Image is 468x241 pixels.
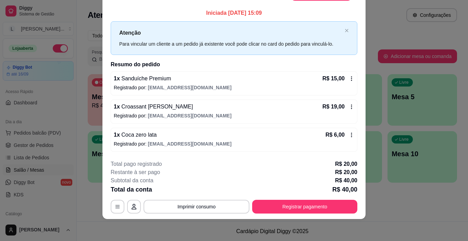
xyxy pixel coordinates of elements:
p: 1 x [114,131,157,139]
button: Registrar pagamento [252,200,357,214]
p: Restante à ser pago [111,168,160,176]
span: Sanduíche Premium [120,76,171,81]
span: [EMAIL_ADDRESS][DOMAIN_NAME] [148,141,232,147]
p: R$ 20,00 [335,168,357,176]
p: R$ 6,00 [325,131,345,139]
p: 1 x [114,103,193,111]
span: [EMAIL_ADDRESS][DOMAIN_NAME] [148,85,232,90]
p: R$ 40,00 [335,176,357,185]
div: Para vincular um cliente a um pedido já existente você pode clicar no card do pedido para vinculá... [119,40,342,48]
button: close [345,28,349,33]
p: R$ 40,00 [332,185,357,194]
p: Registrado por: [114,112,354,119]
p: Total da conta [111,185,152,194]
p: Atenção [119,28,342,37]
p: R$ 20,00 [335,160,357,168]
p: 1 x [114,74,171,83]
button: Imprimir consumo [144,200,249,214]
h2: Resumo do pedido [111,60,357,69]
span: Coca zero lata [120,132,157,138]
p: R$ 19,00 [322,103,345,111]
p: Total pago registrado [111,160,162,168]
p: R$ 15,00 [322,74,345,83]
p: Registrado por: [114,140,354,147]
p: Registrado por: [114,84,354,91]
span: [EMAIL_ADDRESS][DOMAIN_NAME] [148,113,232,118]
p: Subtotal da conta [111,176,153,185]
span: Croassant [PERSON_NAME] [120,104,193,110]
p: Iniciada [DATE] 15:09 [111,9,357,17]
